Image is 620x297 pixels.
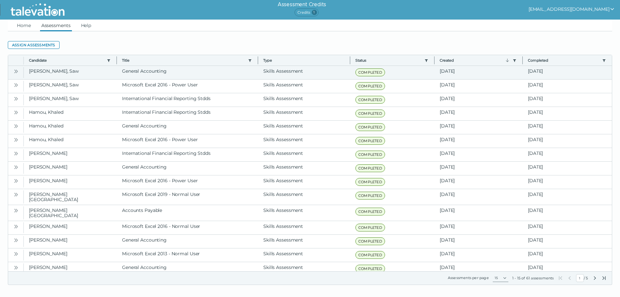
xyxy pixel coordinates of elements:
[13,224,19,229] cds-icon: Open
[355,58,422,63] button: Status
[434,248,523,262] clr-dg-cell: [DATE]
[117,121,258,134] clr-dg-cell: General Accounting
[558,275,563,281] button: First Page
[567,275,572,281] button: Previous Page
[12,122,20,130] button: Open
[40,20,72,31] a: Assessments
[8,41,60,49] button: Assign assessments
[355,237,385,245] span: COMPLETED
[12,95,20,102] button: Open
[117,93,258,107] clr-dg-cell: International Financial Reporting Stdds
[434,235,523,248] clr-dg-cell: [DATE]
[258,66,350,79] clr-dg-cell: Skills Assessment
[355,265,385,273] span: COMPLETED
[12,136,20,143] button: Open
[117,148,258,161] clr-dg-cell: International Financial Reporting Stdds
[13,96,19,101] cds-icon: Open
[355,164,385,172] span: COMPLETED
[434,66,523,79] clr-dg-cell: [DATE]
[355,251,385,259] span: COMPLETED
[13,137,19,142] cds-icon: Open
[12,190,20,198] button: Open
[12,177,20,185] button: Open
[523,134,612,148] clr-dg-cell: [DATE]
[13,110,19,115] cds-icon: Open
[24,175,117,189] clr-dg-cell: [PERSON_NAME]
[523,80,612,93] clr-dg-cell: [DATE]
[258,162,350,175] clr-dg-cell: Skills Assessment
[258,262,350,275] clr-dg-cell: Skills Assessment
[434,189,523,205] clr-dg-cell: [DATE]
[24,205,117,221] clr-dg-cell: [PERSON_NAME][GEOGRAPHIC_DATA]
[295,8,318,16] span: Credits
[258,121,350,134] clr-dg-cell: Skills Assessment
[355,151,385,158] span: COMPLETED
[258,107,350,120] clr-dg-cell: Skills Assessment
[355,208,385,215] span: COMPLETED
[256,53,260,67] button: Column resize handle
[12,81,20,89] button: Open
[523,248,612,262] clr-dg-cell: [DATE]
[117,248,258,262] clr-dg-cell: Microsoft Excel 2013 - Normal User
[558,274,607,282] div: /
[523,121,612,134] clr-dg-cell: [DATE]
[512,275,554,281] div: 1 - 15 of 61 assessments
[117,221,258,234] clr-dg-cell: Microsoft Excel 2016 - Normal User
[523,175,612,189] clr-dg-cell: [DATE]
[523,262,612,275] clr-dg-cell: [DATE]
[258,221,350,234] clr-dg-cell: Skills Assessment
[434,107,523,120] clr-dg-cell: [DATE]
[12,108,20,116] button: Open
[523,221,612,234] clr-dg-cell: [DATE]
[529,5,615,13] button: show user actions
[24,121,117,134] clr-dg-cell: Hamou, Khaled
[24,235,117,248] clr-dg-cell: [PERSON_NAME]
[523,148,612,161] clr-dg-cell: [DATE]
[448,275,489,280] label: Assessments per page
[355,82,385,90] span: COMPLETED
[434,148,523,161] clr-dg-cell: [DATE]
[434,80,523,93] clr-dg-cell: [DATE]
[117,262,258,275] clr-dg-cell: General Accounting
[16,20,32,31] a: Home
[434,134,523,148] clr-dg-cell: [DATE]
[122,58,245,63] button: Title
[115,53,119,67] button: Column resize handle
[13,265,19,270] cds-icon: Open
[24,107,117,120] clr-dg-cell: Hamou, Khaled
[258,134,350,148] clr-dg-cell: Skills Assessment
[523,189,612,205] clr-dg-cell: [DATE]
[12,236,20,244] button: Open
[24,248,117,262] clr-dg-cell: [PERSON_NAME]
[528,58,599,63] button: Completed
[523,66,612,79] clr-dg-cell: [DATE]
[312,10,317,15] span: 1
[13,124,19,129] cds-icon: Open
[13,151,19,156] cds-icon: Open
[523,162,612,175] clr-dg-cell: [DATE]
[29,58,104,63] button: Candidate
[24,93,117,107] clr-dg-cell: [PERSON_NAME], Saw
[117,189,258,205] clr-dg-cell: Microsoft Excel 2019 - Normal User
[24,221,117,234] clr-dg-cell: [PERSON_NAME]
[117,162,258,175] clr-dg-cell: General Accounting
[24,148,117,161] clr-dg-cell: [PERSON_NAME]
[117,235,258,248] clr-dg-cell: General Accounting
[355,137,385,145] span: COMPLETED
[258,175,350,189] clr-dg-cell: Skills Assessment
[355,96,385,104] span: COMPLETED
[355,68,385,76] span: COMPLETED
[434,121,523,134] clr-dg-cell: [DATE]
[13,208,19,213] cds-icon: Open
[523,93,612,107] clr-dg-cell: [DATE]
[258,205,350,221] clr-dg-cell: Skills Assessment
[80,20,93,31] a: Help
[24,66,117,79] clr-dg-cell: [PERSON_NAME], Saw
[117,134,258,148] clr-dg-cell: Microsoft Excel 2016 - Power User
[117,205,258,221] clr-dg-cell: Accounts Payable
[585,275,588,281] span: Total Pages
[12,149,20,157] button: Open
[12,163,20,171] button: Open
[258,93,350,107] clr-dg-cell: Skills Assessment
[601,275,607,281] button: Last Page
